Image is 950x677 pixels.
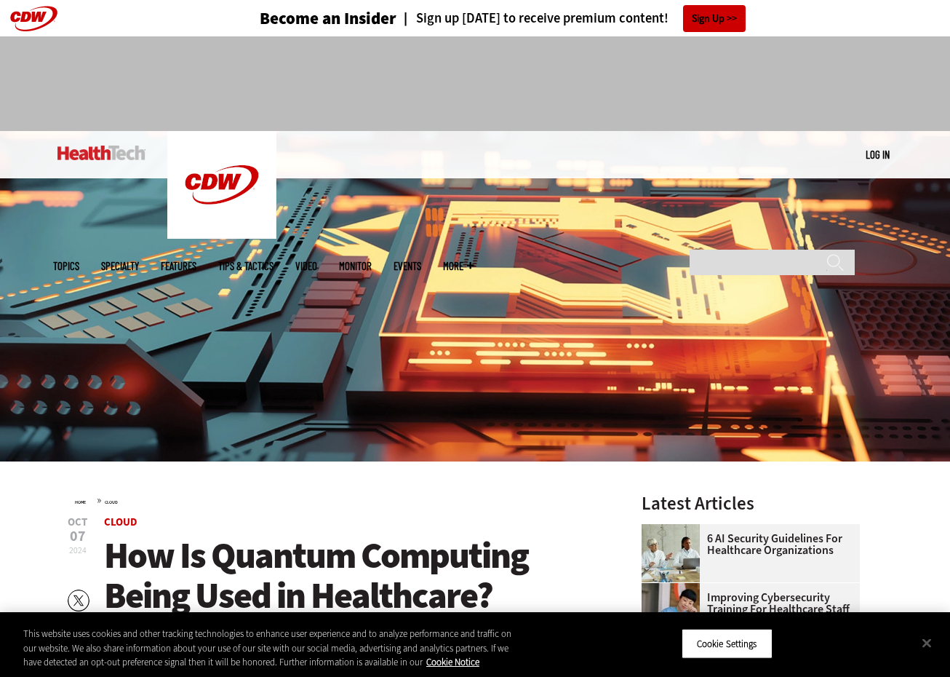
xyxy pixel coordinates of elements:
[642,524,707,536] a: Doctors meeting in the office
[682,628,773,659] button: Cookie Settings
[642,524,700,582] img: Doctors meeting in the office
[642,592,851,615] a: Improving Cybersecurity Training for Healthcare Staff
[68,517,87,528] span: Oct
[75,494,603,506] div: »
[23,627,522,670] div: This website uses cookies and other tracking technologies to enhance user experience and to analy...
[69,545,87,556] span: 2024
[394,261,421,272] a: Events
[218,261,274,272] a: Tips & Tactics
[642,583,707,595] a: nurse studying on computer
[53,261,79,272] span: Topics
[642,583,700,641] img: nurse studying on computer
[57,146,145,160] img: Home
[68,529,87,544] span: 07
[426,656,479,668] a: More information about your privacy
[260,10,396,27] h3: Become an Insider
[295,261,317,272] a: Video
[339,261,372,272] a: MonITor
[866,148,890,161] a: Log in
[642,533,851,556] a: 6 AI Security Guidelines for Healthcare Organizations
[75,499,86,505] a: Home
[205,10,396,27] a: Become an Insider
[167,227,276,242] a: CDW
[104,515,137,529] a: Cloud
[210,51,740,116] iframe: advertisement
[167,131,276,239] img: Home
[683,5,746,32] a: Sign Up
[161,261,196,272] a: Features
[642,494,860,512] h3: Latest Articles
[396,12,668,25] a: Sign up [DATE] to receive premium content!
[101,261,139,272] span: Specialty
[104,531,528,619] span: How Is Quantum Computing Being Used in Healthcare?
[911,627,943,659] button: Close
[443,261,474,272] span: More
[105,499,118,505] a: Cloud
[866,147,890,162] div: User menu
